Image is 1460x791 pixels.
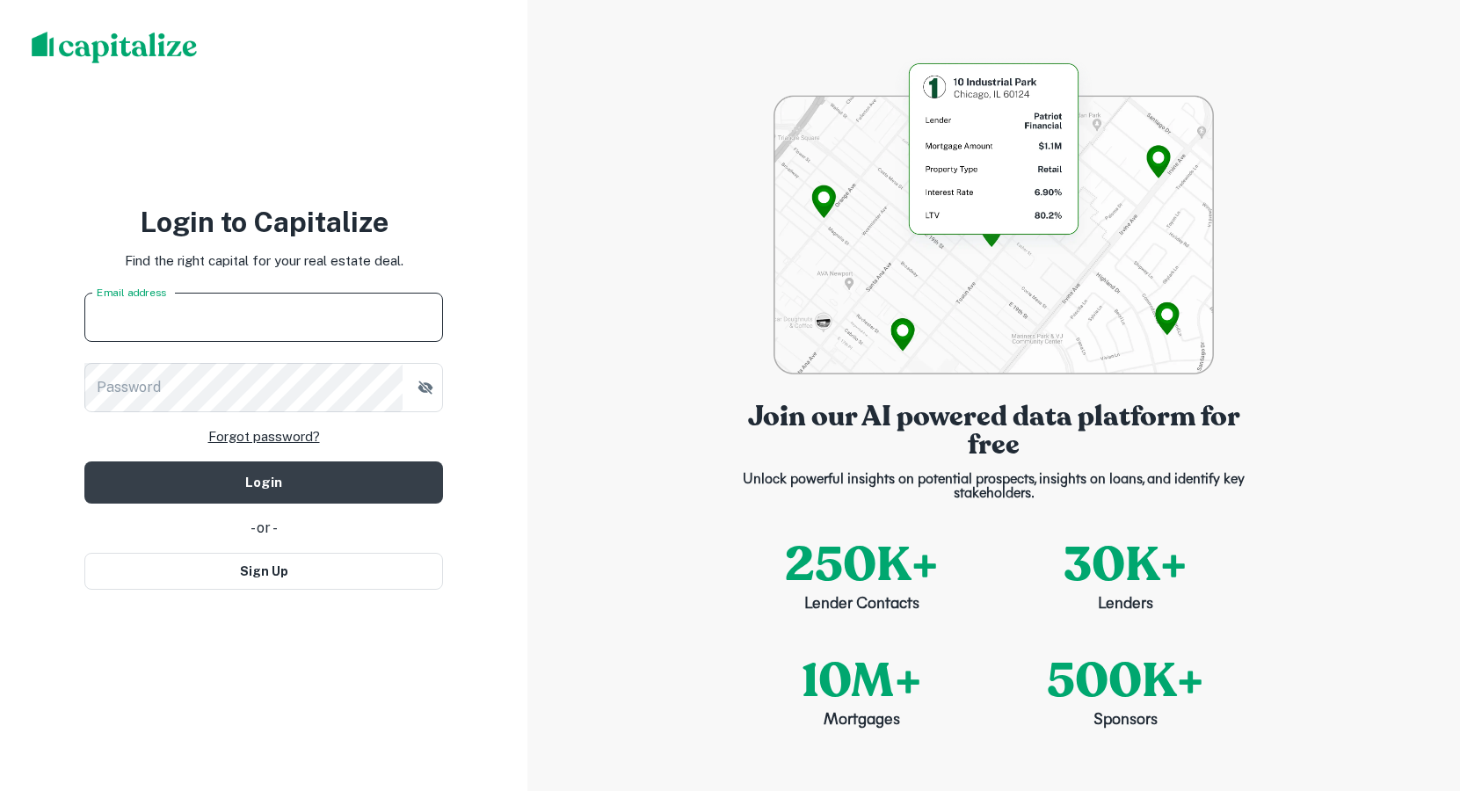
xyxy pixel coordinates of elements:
p: Lender Contacts [804,593,919,617]
div: - or - [84,518,443,539]
h3: Login to Capitalize [84,201,443,243]
img: login-bg [774,58,1214,374]
button: Login [84,461,443,504]
p: Unlock powerful insights on potential prospects, insights on loans, and identify key stakeholders. [730,473,1258,501]
p: 30K+ [1064,529,1188,600]
p: Sponsors [1093,709,1158,733]
p: Join our AI powered data platform for free [730,403,1258,459]
button: Sign Up [84,553,443,590]
p: 10M+ [802,645,922,716]
label: Email address [97,285,166,300]
p: Lenders [1098,593,1153,617]
a: Forgot password? [208,426,320,447]
p: Find the right capital for your real estate deal. [125,250,403,272]
iframe: Chat Widget [1372,650,1460,735]
p: Mortgages [824,709,900,733]
img: capitalize-logo.png [32,32,198,63]
p: 500K+ [1047,645,1204,716]
p: 250K+ [785,529,939,600]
